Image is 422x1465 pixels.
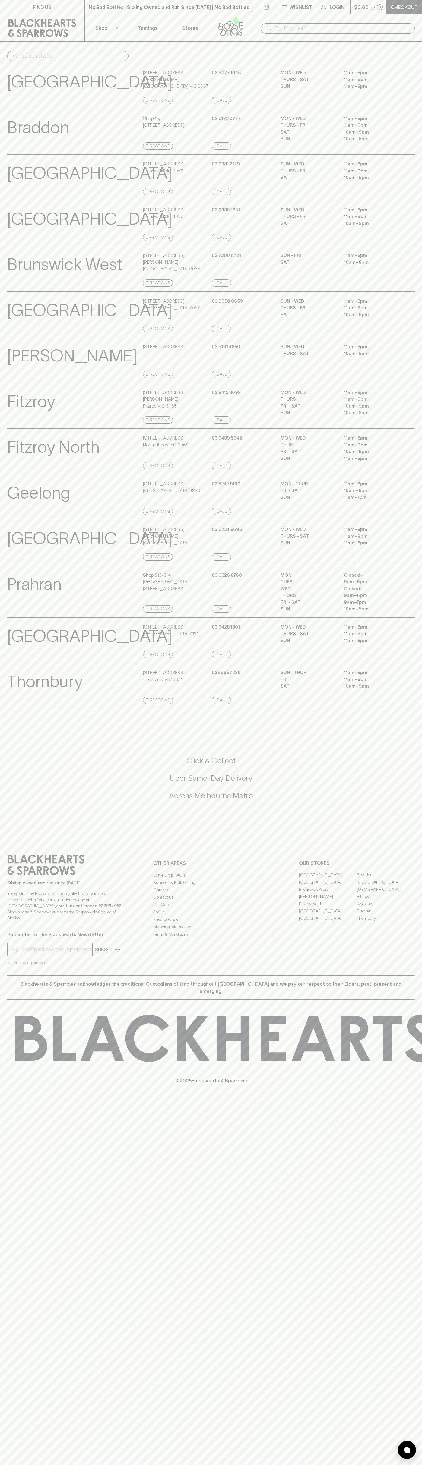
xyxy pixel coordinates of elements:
p: Subscribe to The Blackhearts Newsletter [7,931,123,938]
p: Fri [281,676,335,683]
p: SAT [281,174,335,181]
a: Directions [143,279,173,287]
p: THURS - SAT [281,76,335,83]
p: Stores [182,24,198,32]
a: Geelong [357,900,415,908]
p: 10am – 9pm [344,403,398,410]
p: TUES [281,578,335,585]
a: [GEOGRAPHIC_DATA] [357,886,415,893]
p: THURS [281,592,335,599]
p: FRI - SAT [281,487,335,494]
p: THURS - SAT [281,533,335,540]
a: Business & Bulk Gifting [153,879,269,886]
p: MON - WED [281,115,335,122]
p: Login [330,4,345,11]
p: [STREET_ADDRESS][PERSON_NAME] , [GEOGRAPHIC_DATA] VIC 3067 [143,69,210,90]
p: Fitzroy North [7,435,100,460]
p: SUN - WED [281,206,335,213]
a: Shipping Information [153,923,269,931]
p: 10am – 5pm [344,606,398,613]
p: 11am – 7pm [344,494,398,501]
p: THURS - FRI [281,304,335,311]
p: 11am – 9pm [344,533,398,540]
p: [STREET_ADDRESS] , [GEOGRAPHIC_DATA] 3220 [143,480,200,494]
a: Directions [143,325,173,332]
a: Stores [169,14,211,41]
p: THURS - SAT [281,630,335,637]
h5: Across Melbourne Metro [7,791,415,801]
p: It is against the law to sell or supply alcohol to, or to obtain alcohol on behalf of a person un... [7,891,123,921]
img: bubble-icon [404,1447,410,1453]
p: SUN [281,135,335,142]
button: Shop [85,14,127,41]
a: Directions [143,416,173,424]
p: [GEOGRAPHIC_DATA] [7,298,172,323]
p: SAT [281,311,335,318]
p: 10am – 8pm [344,409,398,416]
a: Careers [153,886,269,893]
p: 11am – 9pm [344,213,398,220]
strong: Liquor License #32064953 [66,903,122,908]
p: MON - THUR [281,480,335,487]
p: Tastings [138,24,157,32]
p: Prahran [7,572,62,597]
p: 10am – 9pm [344,220,398,227]
p: 11am – 8pm [344,480,398,487]
p: 11am – 8pm [344,161,398,168]
a: Call [212,325,231,332]
p: 10am – 9pm [344,448,398,455]
a: Call [212,553,231,561]
p: 11am – 8pm [344,206,398,213]
a: Fitzroy [357,893,415,900]
p: OUR STORES [299,859,415,867]
input: Search stores [22,51,124,61]
p: 03 9050 0659 [212,298,243,305]
p: MON [281,572,335,579]
p: OTHER AREAS [153,859,269,867]
p: 10am – 9pm [344,683,398,690]
p: 03 6234 8696 [212,526,242,533]
p: MON - WED [281,69,335,76]
p: Blackhearts & Sparrows acknowledges the traditional Custodians of land throughout [GEOGRAPHIC_DAT... [12,980,410,995]
p: Sat [281,683,335,690]
p: FRI - SAT [281,599,335,606]
a: Call [212,234,231,241]
input: Try "Pinot noir" [275,24,410,33]
input: e.g. jane@blackheartsandsparrows.com.au [12,945,92,954]
p: SUN [281,637,335,644]
p: MON - WED [281,389,335,396]
a: Tastings [127,14,169,41]
p: SUN - WED [281,343,335,350]
p: THURS [281,396,335,403]
p: Closed – [344,585,398,592]
p: 11am – 9pm [344,304,398,311]
p: 11am – 9pm [344,676,398,683]
p: 11am – 8pm [344,455,398,462]
h5: Uber Same-Day Delivery [7,773,415,783]
p: 0399697225 [212,669,240,676]
p: SUN [281,83,335,90]
a: Directions [143,697,173,704]
p: MON - WED [281,435,335,442]
p: Shop [95,24,107,32]
a: Directions [143,651,173,658]
p: 02 6128 0777 [212,115,241,122]
a: Directions [143,462,173,469]
a: Directions [143,142,173,150]
p: 03 9077 5145 [212,69,241,76]
p: FRI - SAT [281,403,335,410]
p: 9am – 6pm [344,592,398,599]
p: THURS - SAT [281,350,335,357]
p: 10am – 8pm [344,135,398,142]
p: Sibling owned and run since [DATE] [7,880,123,886]
a: Call [212,508,231,515]
p: Shop 813-814 [GEOGRAPHIC_DATA] , [STREET_ADDRESS] [143,572,210,592]
p: SAT [281,129,335,136]
p: 11am – 8pm [344,637,398,644]
p: [GEOGRAPHIC_DATA] [7,69,172,94]
p: Wishlist [290,4,313,11]
p: [STREET_ADDRESS][PERSON_NAME] , Fitzroy VIC 3065 [143,389,210,410]
p: SUN - WED [281,161,335,168]
p: Thornbury [7,669,83,694]
a: Call [212,279,231,287]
